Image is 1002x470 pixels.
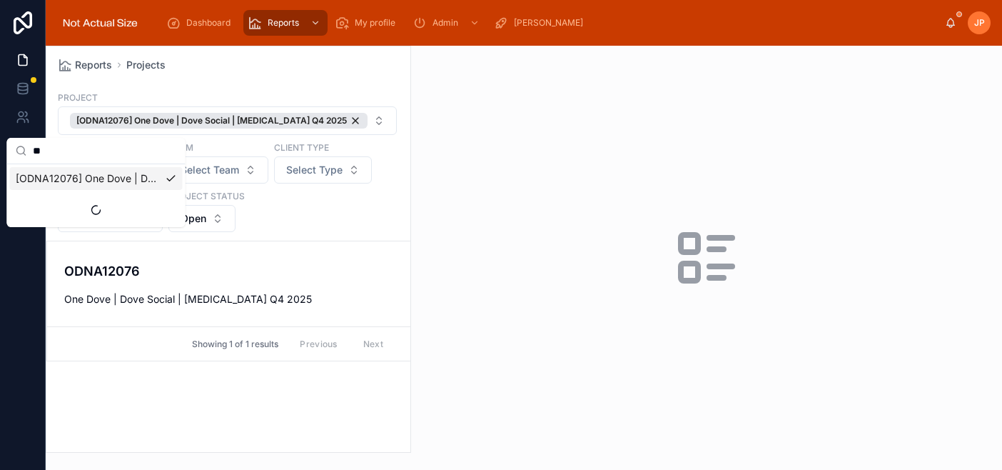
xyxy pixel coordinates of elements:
[274,156,372,184] button: Select Button
[57,11,143,34] img: App logo
[7,164,186,227] div: Suggestions
[274,141,329,154] label: Client Type
[514,17,583,29] span: [PERSON_NAME]
[168,205,236,232] button: Select Button
[974,17,985,29] span: JP
[286,163,343,177] span: Select Type
[186,17,231,29] span: Dashboard
[268,17,299,29] span: Reports
[408,10,487,36] a: Admin
[47,241,410,326] a: ODNA12076One Dove | Dove Social | [MEDICAL_DATA] Q4 2025
[76,115,347,126] span: [ODNA12076] One Dove | Dove Social | [MEDICAL_DATA] Q4 2025
[432,17,458,29] span: Admin
[355,17,395,29] span: My profile
[155,7,945,39] div: scrollable content
[162,10,241,36] a: Dashboard
[126,58,166,72] a: Projects
[58,106,397,135] button: Select Button
[58,91,98,104] label: Project
[192,339,278,350] span: Showing 1 of 1 results
[64,261,393,281] h4: ODNA12076
[181,163,239,177] span: Select Team
[58,58,112,72] a: Reports
[181,211,206,226] span: Open
[168,189,245,202] label: Project Status
[330,10,405,36] a: My profile
[16,171,160,186] span: [ODNA12076] One Dove | Dove Social | [MEDICAL_DATA] Q4 2025
[243,10,328,36] a: Reports
[490,10,593,36] a: [PERSON_NAME]
[168,156,268,184] button: Select Button
[70,113,368,129] button: Unselect 2662
[64,292,393,306] span: One Dove | Dove Social | [MEDICAL_DATA] Q4 2025
[75,58,112,72] span: Reports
